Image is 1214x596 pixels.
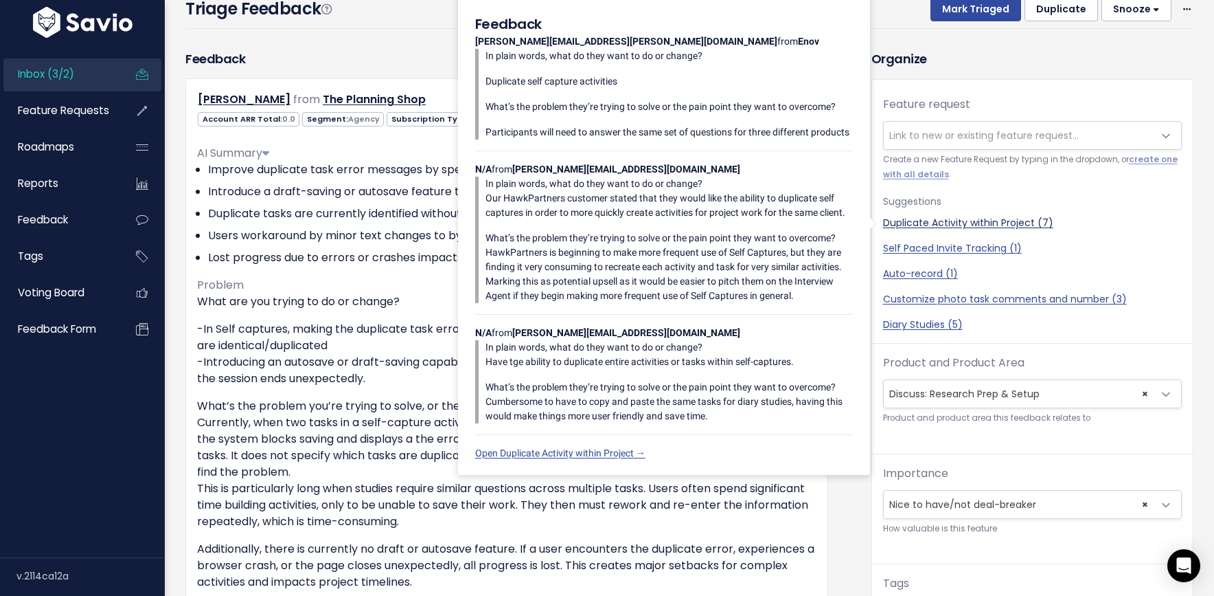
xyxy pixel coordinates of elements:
[18,212,68,227] span: Feedback
[3,168,114,199] a: Reports
[475,327,492,338] strong: N/A
[3,313,114,345] a: Feedback form
[889,129,1079,142] span: Link to new or existing feature request...
[512,327,740,338] strong: [PERSON_NAME][EMAIL_ADDRESS][DOMAIN_NAME]
[485,231,853,303] p: What’s the problem they’re trying to solve or the pain point they want to overcome? HawkPartners ...
[18,176,58,190] span: Reports
[1142,380,1148,408] span: ×
[798,36,819,47] strong: Enov
[197,294,816,310] p: What are you trying to do or change?
[3,95,114,126] a: Feature Requests
[485,177,853,220] p: In plain words, what do they want to do or change? Our HawkPartners customer stated that they wou...
[208,162,816,178] li: Improve duplicate task error messages by specifying which tasks are duplicates.
[485,100,853,114] p: What’s the problem they’re trying to solve or the pain point they want to overcome?
[3,241,114,272] a: Tags
[198,91,290,107] a: [PERSON_NAME]
[3,131,114,163] a: Roadmaps
[883,193,1182,210] p: Suggestions
[387,112,518,126] span: Subscription Type:
[18,322,96,336] span: Feedback form
[883,154,1178,179] a: create one with all details
[475,36,777,47] strong: [PERSON_NAME][EMAIL_ADDRESS][PERSON_NAME][DOMAIN_NAME]
[883,292,1182,307] a: Customize photo task comments and number (3)
[197,541,816,591] p: Additionally, there is currently no draft or autosave feature. If a user encounters the duplicate...
[197,277,244,293] span: Problem
[18,67,74,81] span: Inbox (3/2)
[883,411,1182,426] small: Product and product area this feedback relates to
[16,558,165,594] div: v.2114ca12a
[883,355,1024,371] label: Product and Product Area
[208,250,816,266] li: Lost progress due to errors or crashes impacts timelines.
[883,216,1182,230] a: Duplicate Activity within Project (7)
[18,249,43,263] span: Tags
[208,228,816,244] li: Users workaround by minor text changes to bypass duplicate detection.
[884,380,1154,408] span: Discuss: Research Prep & Setup
[883,575,909,592] label: Tags
[512,164,740,175] strong: [PERSON_NAME][EMAIL_ADDRESS][DOMAIN_NAME]
[475,164,492,175] strong: N/A
[485,125,853,140] p: Participants will need to answer the same set of questions for three different products
[883,318,1182,332] a: Diary Studies (5)
[208,184,816,200] li: Introduce a draft-saving or autosave feature to prevent data loss.
[18,140,74,154] span: Roadmaps
[485,49,853,63] p: In plain words, what do they want to do or change?
[475,14,853,34] h5: Feedback
[883,465,948,482] label: Importance
[197,145,269,161] span: AI Summary
[1167,549,1200,582] div: Open Intercom Messenger
[883,241,1182,256] a: Self Paced Invite Tracking (1)
[293,91,320,107] span: from
[883,267,1182,281] a: Auto-record (1)
[883,96,970,113] label: Feature request
[871,49,1193,68] h3: Organize
[3,58,114,90] a: Inbox (3/2)
[302,112,384,126] span: Segment:
[197,321,816,387] p: -In Self captures, making the duplicate task error message more informative by identifying which ...
[475,448,645,459] a: Open Duplicate Activity within Project →
[884,491,1154,518] span: Nice to have/not deal-breaker
[3,204,114,236] a: Feedback
[18,103,109,118] span: Feature Requests
[208,206,816,222] li: Duplicate tasks are currently identified without specifying which ones, causing user inconvenience.
[198,112,299,126] span: Account ARR Total:
[485,380,853,423] p: What’s the problem they’re trying to solve or the pain point they want to overcome? Cumbersome to...
[883,522,1182,536] small: How valuable is this feature
[3,277,114,309] a: Voting Board
[1142,491,1148,518] span: ×
[485,74,853,89] p: Duplicate self capture activities
[197,398,816,530] p: What’s the problem you’re trying to solve, or the job you’re trying to get done? Currently, when ...
[282,113,295,124] span: 0.0
[348,113,380,124] span: Agency
[883,490,1182,519] span: Nice to have/not deal-breaker
[323,91,426,107] a: The Planning Shop
[185,49,245,68] h3: Feedback
[485,340,853,369] p: In plain words, what do they want to do or change? Have tge ability to duplicate entire activitie...
[18,285,84,300] span: Voting Board
[883,153,1182,182] small: Create a new Feature Request by typing in the dropdown, or .
[30,7,136,38] img: logo-white.9d6f32f41409.svg
[883,379,1182,408] span: Discuss: Research Prep & Setup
